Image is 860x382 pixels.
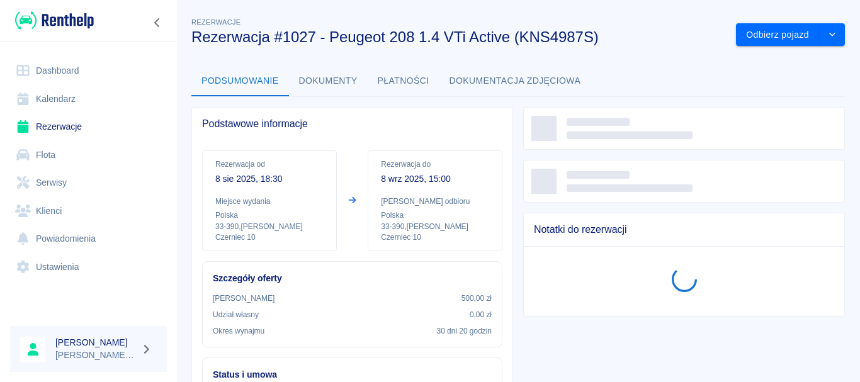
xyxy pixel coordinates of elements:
[470,309,492,320] p: 0,00 zł
[55,349,136,362] p: [PERSON_NAME] MOTORS Rent a Car
[381,210,489,221] p: Polska
[10,85,167,113] a: Kalendarz
[10,141,167,169] a: Flota
[215,172,324,186] p: 8 sie 2025, 18:30
[191,18,240,26] span: Rezerwacje
[215,210,324,221] p: Polska
[10,225,167,253] a: Powiadomienia
[10,113,167,141] a: Rezerwacje
[213,309,259,320] p: Udział własny
[381,232,489,243] p: Czerniec 10
[213,368,492,381] h6: Status i umowa
[215,232,324,243] p: Czerniec 10
[381,172,489,186] p: 8 wrz 2025, 15:00
[10,10,94,31] a: Renthelp logo
[534,223,834,236] span: Notatki do rezerwacji
[213,293,274,304] p: [PERSON_NAME]
[289,66,368,96] button: Dokumenty
[439,66,591,96] button: Dokumentacja zdjęciowa
[820,23,845,47] button: drop-down
[215,159,324,170] p: Rezerwacja od
[55,336,136,349] h6: [PERSON_NAME]
[381,196,489,207] p: [PERSON_NAME] odbioru
[381,159,489,170] p: Rezerwacja do
[15,10,94,31] img: Renthelp logo
[10,57,167,85] a: Dashboard
[381,221,489,232] p: 33-390 , [PERSON_NAME]
[437,325,492,337] p: 30 dni 20 godzin
[213,272,492,285] h6: Szczegóły oferty
[148,14,167,31] button: Zwiń nawigację
[191,66,289,96] button: Podsumowanie
[10,197,167,225] a: Klienci
[215,196,324,207] p: Miejsce wydania
[191,28,726,46] h3: Rezerwacja #1027 - Peugeot 208 1.4 VTi Active (KNS4987S)
[10,253,167,281] a: Ustawienia
[736,23,820,47] button: Odbierz pojazd
[202,118,502,130] span: Podstawowe informacje
[461,293,492,304] p: 500,00 zł
[215,221,324,232] p: 33-390 , [PERSON_NAME]
[368,66,439,96] button: Płatności
[213,325,264,337] p: Okres wynajmu
[10,169,167,197] a: Serwisy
